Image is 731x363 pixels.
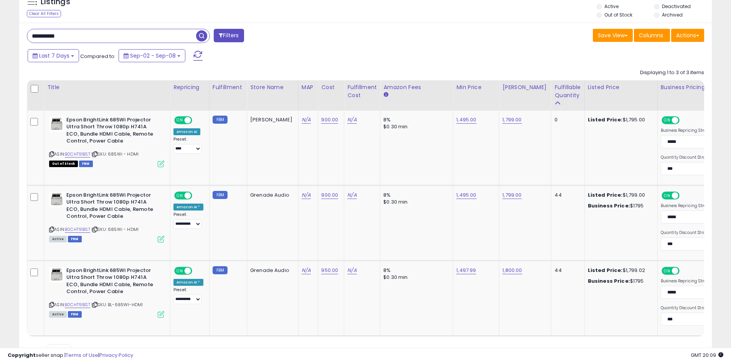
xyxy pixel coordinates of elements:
div: Preset: [173,287,203,305]
a: 900.00 [321,191,338,199]
b: Listed Price: [588,191,623,199]
div: [PERSON_NAME] [502,83,548,91]
span: Compared to: [80,53,116,60]
label: Archived [662,12,683,18]
button: Actions [671,29,704,42]
div: [PERSON_NAME] [250,116,292,123]
label: Business Repricing Strategy: [661,128,716,133]
div: 44 [554,267,578,274]
label: Quantity Discount Strategy: [661,230,716,235]
b: Business Price: [588,277,630,285]
span: OFF [191,267,203,274]
div: ASIN: [49,267,164,317]
div: Grenade Audio [250,192,292,199]
span: All listings that are currently out of stock and unavailable for purchase on Amazon [49,161,78,167]
div: 44 [554,192,578,199]
a: N/A [347,191,356,199]
button: Filters [214,29,244,42]
label: Active [604,3,619,10]
label: Out of Stock [604,12,632,18]
a: 1,799.00 [502,191,521,199]
span: OFF [678,117,690,123]
b: Epson BrightLink 685Wi Projector Ultra Short Throw 1080p H741A ECO, Bundle HDMI Cable, Remote Con... [66,267,160,297]
label: Business Repricing Strategy: [661,278,716,284]
div: 8% [383,267,447,274]
a: Terms of Use [66,351,98,359]
span: OFF [191,117,203,123]
span: Show: entries [33,346,88,354]
b: Business Price: [588,202,630,209]
a: B0CHT91BST [65,226,90,233]
div: Displaying 1 to 3 of 3 items [640,69,704,76]
label: Quantity Discount Strategy: [661,305,716,311]
button: Save View [593,29,633,42]
div: Title [47,83,167,91]
div: Clear All Filters [27,10,61,17]
div: $1,799.02 [588,267,652,274]
div: Cost [321,83,341,91]
button: Sep-02 - Sep-08 [119,49,185,62]
small: FBM [213,116,228,124]
div: Min Price [456,83,496,91]
div: $0.30 min [383,123,447,130]
b: Epson BrightLink 685Wi Projector Ultra Short Throw 1080p H741A ECO, Bundle HDMI Cable, Remote Con... [66,116,160,147]
b: Epson BrightLink 685Wi Projector Ultra Short Throw 1080p H741A ECO, Bundle HDMI Cable, Remote Con... [66,192,160,222]
span: ON [175,192,185,199]
span: FBM [68,311,82,318]
strong: Copyright [8,351,36,359]
div: $1,795.00 [588,116,652,123]
span: Last 7 Days [39,52,69,60]
div: Amazon AI [173,128,200,135]
span: ON [175,267,185,274]
a: N/A [347,116,356,124]
b: Listed Price: [588,267,623,274]
span: Sep-02 - Sep-08 [130,52,176,60]
div: 0 [554,116,578,123]
div: 8% [383,192,447,199]
div: Fulfillable Quantity [554,83,581,99]
a: 950.00 [321,267,338,274]
a: 1,799.00 [502,116,521,124]
div: $0.30 min [383,274,447,281]
img: 415efyDNCbL._SL40_.jpg [49,192,64,207]
b: Listed Price: [588,116,623,123]
div: 8% [383,116,447,123]
label: Quantity Discount Strategy: [661,155,716,160]
a: 1,800.00 [502,267,522,274]
div: Amazon AI * [173,204,203,211]
a: 1,497.99 [456,267,476,274]
div: $1795 [588,278,652,285]
span: ON [175,117,185,123]
span: 2025-09-17 20:09 GMT [691,351,723,359]
span: All listings currently available for purchase on Amazon [49,311,67,318]
span: OFF [678,267,690,274]
a: N/A [302,116,311,124]
span: ON [662,267,672,274]
div: Repricing [173,83,206,91]
a: N/A [302,191,311,199]
span: | SKU: 685Wi - HDMI [91,151,139,157]
a: 1,495.00 [456,191,476,199]
div: ASIN: [49,192,164,242]
span: Columns [639,31,663,39]
img: 415efyDNCbL._SL40_.jpg [49,116,64,132]
div: seller snap | | [8,352,133,359]
div: Listed Price [588,83,654,91]
a: N/A [302,267,311,274]
div: $0.30 min [383,199,447,206]
a: B0CHT91BST [65,302,90,308]
div: MAP [302,83,315,91]
span: | SKU: 685Wi - HDMI [91,226,139,232]
label: Business Repricing Strategy: [661,203,716,209]
div: Store Name [250,83,295,91]
a: 900.00 [321,116,338,124]
div: Fulfillment [213,83,244,91]
div: $1795 [588,202,652,209]
button: Columns [634,29,670,42]
span: ON [662,117,672,123]
span: All listings currently available for purchase on Amazon [49,236,67,242]
span: OFF [678,192,690,199]
span: | SKU: BL-685WI-HDMI [91,302,143,308]
small: FBM [213,266,228,274]
span: FBM [79,161,93,167]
